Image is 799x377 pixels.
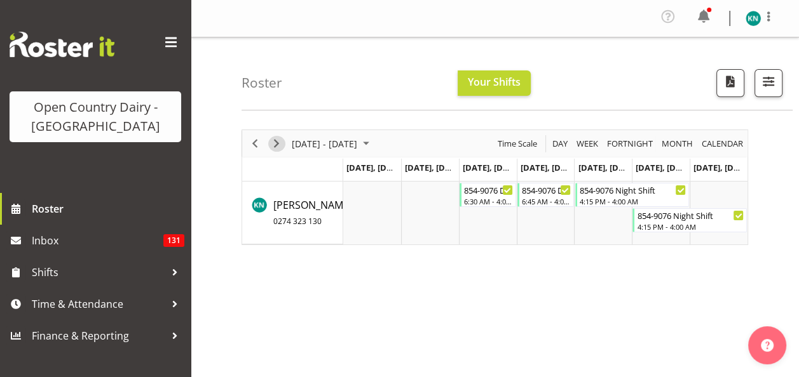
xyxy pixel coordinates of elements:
[606,136,654,152] span: Fortnight
[605,136,655,152] button: Fortnight
[242,182,343,244] td: Karl Nicol resource
[521,162,578,173] span: [DATE], [DATE]
[632,208,747,232] div: Karl Nicol"s event - 854-9076 Night Shift Begin From Saturday, September 6, 2025 at 4:15:00 PM GM...
[32,231,163,250] span: Inbox
[273,216,322,227] span: 0274 323 130
[266,130,287,157] div: Next
[637,222,744,232] div: 4:15 PM - 4:00 AM
[244,130,266,157] div: Previous
[496,136,538,152] span: Time Scale
[463,162,521,173] span: [DATE], [DATE]
[32,263,165,282] span: Shifts
[290,136,375,152] button: September 01 - 07, 2025
[578,162,636,173] span: [DATE], [DATE]
[551,136,569,152] span: Day
[242,76,282,90] h4: Roster
[575,183,690,207] div: Karl Nicol"s event - 854-9076 Night Shift Begin From Friday, September 5, 2025 at 4:15:00 PM GMT+...
[700,136,746,152] button: Month
[637,209,744,222] div: 854-9076 Night Shift
[636,162,693,173] span: [DATE], [DATE]
[575,136,601,152] button: Timeline Week
[660,136,695,152] button: Timeline Month
[460,183,516,207] div: Karl Nicol"s event - 854-9076 Day Shift Begin From Wednesday, September 3, 2025 at 6:30:00 AM GMT...
[522,183,571,196] div: 854-9076 Day Shift
[32,326,165,345] span: Finance & Reporting
[346,162,404,173] span: [DATE], [DATE]
[693,162,751,173] span: [DATE], [DATE]
[716,69,744,97] button: Download a PDF of the roster according to the set date range.
[273,197,352,228] a: [PERSON_NAME]0274 323 130
[761,339,774,352] img: help-xxl-2.png
[268,136,285,152] button: Next
[575,136,599,152] span: Week
[458,70,531,96] button: Your Shifts
[290,136,359,152] span: [DATE] - [DATE]
[32,199,184,218] span: Roster
[343,182,748,244] table: Timeline Week of September 4, 2025
[464,196,513,206] div: 6:30 AM - 4:00 PM
[580,196,686,206] div: 4:15 PM - 4:00 AM
[700,136,744,152] span: calendar
[522,196,571,206] div: 6:45 AM - 4:00 PM
[32,294,165,314] span: Time & Attendance
[242,129,748,245] div: Timeline Week of September 4, 2025
[746,11,761,26] img: karl-nicole9851.jpg
[468,75,521,89] span: Your Shifts
[22,98,168,136] div: Open Country Dairy - [GEOGRAPHIC_DATA]
[405,162,463,173] span: [DATE], [DATE]
[660,136,694,152] span: Month
[496,136,540,152] button: Time Scale
[517,183,574,207] div: Karl Nicol"s event - 854-9076 Day Shift Begin From Thursday, September 4, 2025 at 6:45:00 AM GMT+...
[10,32,114,57] img: Rosterit website logo
[580,183,686,196] div: 854-9076 Night Shift
[247,136,264,152] button: Previous
[755,69,782,97] button: Filter Shifts
[550,136,570,152] button: Timeline Day
[163,234,184,247] span: 131
[464,183,513,196] div: 854-9076 Day Shift
[273,198,352,227] span: [PERSON_NAME]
